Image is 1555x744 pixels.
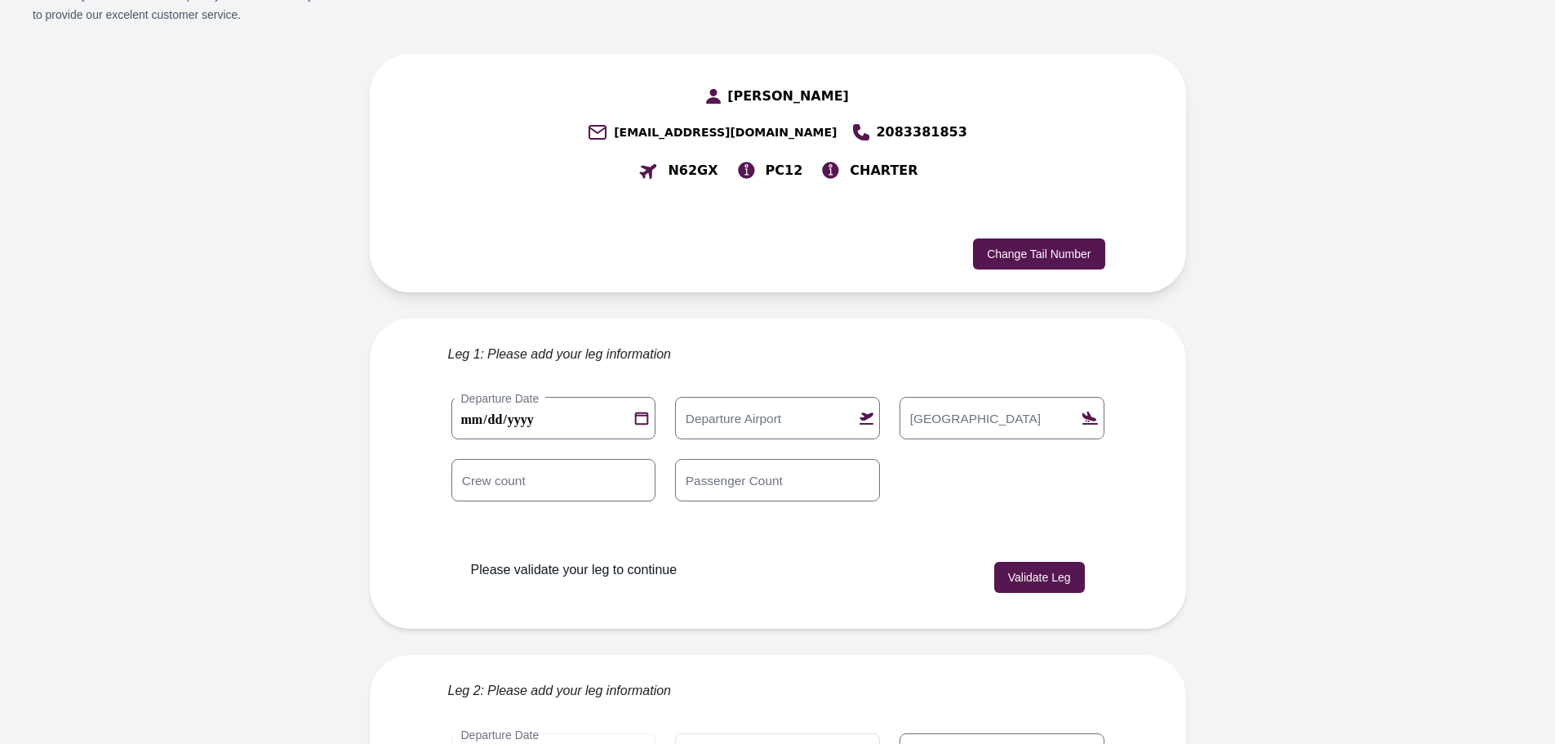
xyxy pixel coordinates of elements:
label: Departure Date [455,727,546,743]
span: Leg 1: [448,345,484,364]
p: Please validate your leg to continue [471,560,678,580]
button: Change Tail Number [973,238,1104,270]
span: 2083381853 [876,123,966,142]
span: Please add your leg information [487,681,671,701]
label: Departure Date [455,390,546,407]
span: Please add your leg information [487,345,671,364]
label: Departure Airport [678,409,789,427]
span: [EMAIL_ADDRESS][DOMAIN_NAME] [614,124,837,140]
span: Leg 2: [448,681,484,701]
span: PC12 [766,161,803,180]
span: N62GX [668,161,718,180]
label: Passenger Count [678,471,790,489]
span: CHARTER [850,161,917,180]
label: [GEOGRAPHIC_DATA] [903,409,1048,427]
span: [PERSON_NAME] [727,87,849,106]
label: Crew count [455,471,532,489]
button: Validate Leg [994,562,1085,593]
